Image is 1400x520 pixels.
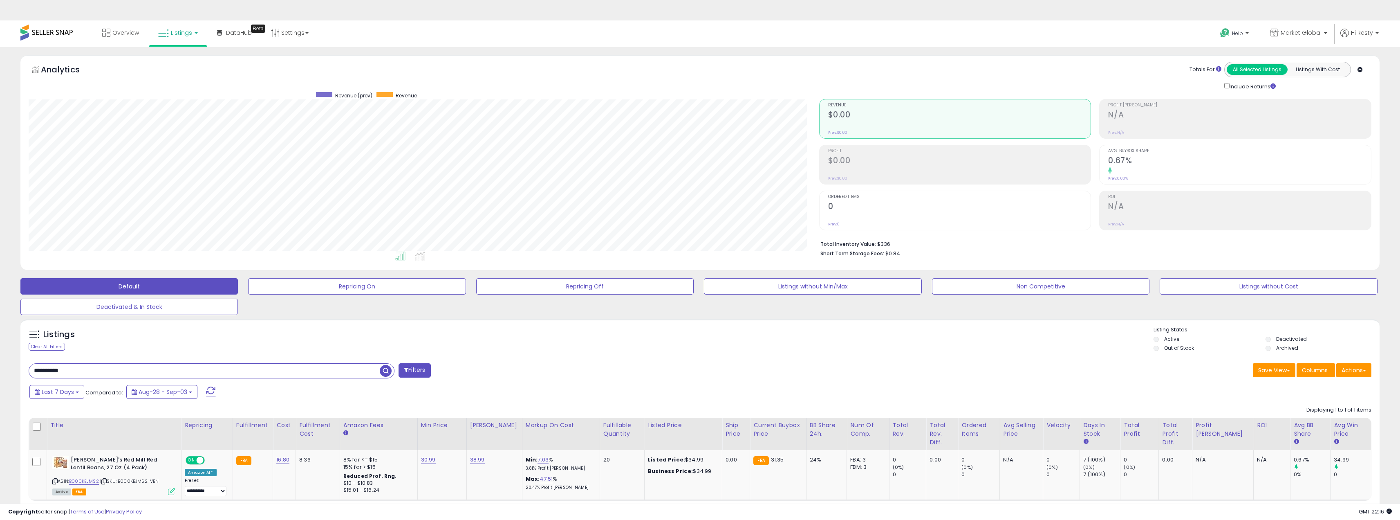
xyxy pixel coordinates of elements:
a: 16.80 [276,456,289,464]
div: Fulfillment [236,421,269,430]
span: Last 7 Days [42,388,74,396]
div: Fulfillment Cost [299,421,336,438]
a: Terms of Use [70,508,105,515]
div: 0 [1046,471,1080,478]
span: OFF [204,457,217,464]
i: Get Help [1220,28,1230,38]
div: % [526,475,594,491]
div: 20 [603,456,638,464]
a: B000KEJMS2 [69,478,99,485]
strong: Copyright [8,508,38,515]
div: Fulfillable Quantity [603,421,641,438]
div: [PERSON_NAME] [470,421,519,430]
div: Avg Selling Price [1003,421,1039,438]
div: 8% for <= $15 [343,456,411,464]
div: Include Returns [1218,81,1286,91]
div: 0% [1294,471,1330,478]
span: Revenue (prev) [335,92,372,99]
div: 0 [893,471,926,478]
small: (0%) [1124,464,1135,470]
button: Listings without Cost [1160,278,1377,295]
a: 7.03 [538,456,549,464]
div: N/A [1003,456,1037,464]
div: 0 [1124,471,1158,478]
div: 7 (100%) [1083,471,1120,478]
span: | SKU: B000KEJMS2-VEN [100,478,159,484]
div: Markup on Cost [526,421,596,430]
button: Columns [1297,363,1335,377]
span: Revenue [396,92,417,99]
small: (0%) [893,464,904,470]
h2: N/A [1108,110,1371,121]
span: Market Global [1281,29,1322,37]
span: Columns [1302,366,1328,374]
span: All listings currently available for purchase on Amazon [52,488,71,495]
h2: $0.00 [828,110,1091,121]
h2: 0.67% [1108,156,1371,167]
a: Help [1214,22,1257,47]
div: Preset: [185,478,226,496]
h2: $0.00 [828,156,1091,167]
p: 20.47% Profit [PERSON_NAME] [526,485,594,491]
div: Total Profit Diff. [1162,421,1189,447]
a: 30.99 [421,456,436,464]
small: Days In Stock. [1083,438,1088,446]
span: 31.35 [771,456,784,464]
small: Prev: 0 [828,222,840,227]
b: Short Term Storage Fees: [820,250,884,257]
h2: N/A [1108,202,1371,213]
small: FBA [236,456,251,465]
div: Cost [276,421,292,430]
button: Listings without Min/Max [704,278,921,295]
small: Prev: N/A [1108,130,1124,135]
b: Business Price: [648,467,693,475]
div: $15.01 - $16.24 [343,487,411,494]
div: seller snap | | [8,508,142,516]
div: Avg Win Price [1334,421,1368,438]
b: Max: [526,475,540,483]
div: 0.00 [726,456,744,464]
li: $336 [820,239,1365,248]
span: Help [1232,30,1243,37]
button: Default [20,278,238,295]
label: Archived [1276,344,1298,351]
div: Listed Price [648,421,719,430]
div: Avg BB Share [1294,421,1327,438]
div: 7 (100%) [1083,456,1120,464]
div: Clear All Filters [29,343,65,351]
div: Total Profit [1124,421,1155,438]
div: $10 - $10.83 [343,480,411,487]
div: 0.67% [1294,456,1330,464]
span: FBA [72,488,86,495]
div: 0.00 [930,456,952,464]
div: 0.00 [1162,456,1186,464]
div: 15% for > $15 [343,464,411,471]
div: ASIN: [52,456,175,494]
div: Totals For [1189,66,1221,74]
a: Privacy Policy [106,508,142,515]
span: Hi Resty [1351,29,1373,37]
small: FBA [753,456,768,465]
div: Tooltip anchor [251,25,265,33]
div: $34.99 [648,456,716,464]
div: 0 [1124,456,1158,464]
a: Settings [265,20,315,45]
button: Repricing On [248,278,466,295]
button: Listings With Cost [1287,64,1348,75]
div: Velocity [1046,421,1076,430]
div: N/A [1196,456,1247,464]
div: Num of Comp. [850,421,885,438]
a: 38.99 [470,456,485,464]
button: Last 7 Days [29,385,84,399]
small: Prev: 0.00% [1108,176,1128,181]
a: Hi Resty [1340,29,1379,47]
div: ROI [1257,421,1287,430]
h5: Analytics [41,64,96,77]
button: Actions [1336,363,1371,377]
div: 0 [1046,456,1080,464]
div: $34.99 [648,468,716,475]
a: DataHub [211,20,258,45]
button: All Selected Listings [1227,64,1288,75]
div: Title [50,421,178,430]
b: Total Inventory Value: [820,241,876,248]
